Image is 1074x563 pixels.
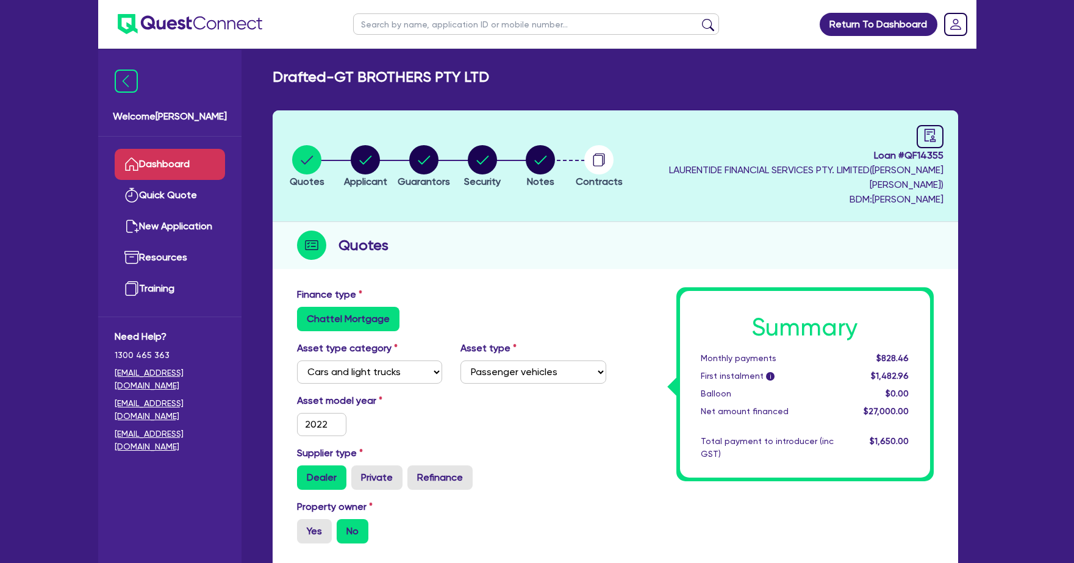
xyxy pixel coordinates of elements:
label: No [337,519,368,543]
div: Monthly payments [692,352,843,365]
a: Resources [115,242,225,273]
button: Contracts [575,145,623,190]
button: Guarantors [397,145,451,190]
label: Asset type [460,341,517,356]
span: Contracts [576,176,623,187]
span: i [766,372,775,381]
input: Search by name, application ID or mobile number... [353,13,719,35]
img: icon-menu-close [115,70,138,93]
label: Private [351,465,403,490]
a: Training [115,273,225,304]
label: Dealer [297,465,346,490]
span: Guarantors [398,176,450,187]
img: training [124,281,139,296]
span: Notes [527,176,554,187]
span: $27,000.00 [864,406,909,416]
img: quick-quote [124,188,139,203]
span: $1,482.96 [871,371,909,381]
label: Refinance [407,465,473,490]
button: Quotes [289,145,325,190]
label: Chattel Mortgage [297,307,399,331]
span: Applicant [344,176,387,187]
span: $828.46 [876,353,909,363]
img: resources [124,250,139,265]
button: Security [464,145,501,190]
span: Security [464,176,501,187]
span: BDM: [PERSON_NAME] [631,192,943,207]
img: new-application [124,219,139,234]
div: Balloon [692,387,843,400]
a: Quick Quote [115,180,225,211]
label: Yes [297,519,332,543]
span: Welcome [PERSON_NAME] [113,109,227,124]
a: New Application [115,211,225,242]
h2: Quotes [338,234,388,256]
div: Net amount financed [692,405,843,418]
label: Asset type category [297,341,398,356]
span: 1300 465 363 [115,349,225,362]
h2: Drafted - GT BROTHERS PTY LTD [273,68,489,86]
span: Quotes [290,176,324,187]
span: $0.00 [886,389,909,398]
button: Notes [525,145,556,190]
label: Finance type [297,287,362,302]
label: Asset model year [288,393,452,408]
img: step-icon [297,231,326,260]
span: $1,650.00 [870,436,909,446]
label: Supplier type [297,446,363,461]
a: audit [917,125,943,148]
h1: Summary [701,313,909,342]
span: Loan # QF14355 [631,148,943,163]
a: [EMAIL_ADDRESS][DOMAIN_NAME] [115,428,225,453]
a: Return To Dashboard [820,13,937,36]
img: quest-connect-logo-blue [118,14,262,34]
span: LAURENTIDE FINANCIAL SERVICES PTY. LIMITED ( [PERSON_NAME] [PERSON_NAME] ) [669,164,943,190]
a: [EMAIL_ADDRESS][DOMAIN_NAME] [115,367,225,392]
div: First instalment [692,370,843,382]
span: audit [923,129,937,142]
a: Dashboard [115,149,225,180]
a: Dropdown toggle [940,9,972,40]
div: Total payment to introducer (inc GST) [692,435,843,461]
span: Need Help? [115,329,225,344]
a: [EMAIL_ADDRESS][DOMAIN_NAME] [115,397,225,423]
label: Property owner [297,500,373,514]
button: Applicant [343,145,388,190]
